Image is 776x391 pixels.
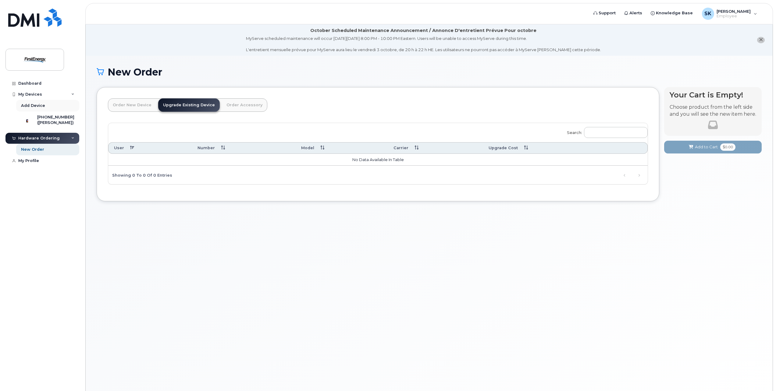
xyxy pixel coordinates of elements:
[388,142,483,153] th: Carrier: activate to sort column ascending
[246,36,601,53] div: MyServe scheduled maintenance will occur [DATE][DATE] 8:00 PM - 10:00 PM Eastern. Users will be u...
[108,154,648,166] td: No data available in table
[108,142,192,153] th: User: activate to sort column descending
[158,98,220,112] a: Upgrade Existing Device
[483,142,617,153] th: Upgrade Cost: activate to sort column ascending
[97,67,762,77] h1: New Order
[720,143,735,151] span: $0.00
[635,171,644,180] a: Next
[192,142,296,153] th: Number: activate to sort column ascending
[664,141,762,153] button: Add to Cart $0.00
[108,98,156,112] a: Order New Device
[296,142,388,153] th: Model: activate to sort column ascending
[695,144,718,150] span: Add to Cart
[563,123,648,140] label: Search:
[108,170,172,180] div: Showing 0 to 0 of 0 entries
[670,104,756,118] p: Choose product from the left side and you will see the new item here.
[749,365,771,386] iframe: Messenger Launcher
[670,91,756,99] h4: Your Cart is Empty!
[310,27,536,34] div: October Scheduled Maintenance Announcement / Annonce D'entretient Prévue Pour octobre
[620,171,629,180] a: Previous
[222,98,267,112] a: Order Accessory
[757,37,765,43] button: close notification
[584,127,648,138] input: Search:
